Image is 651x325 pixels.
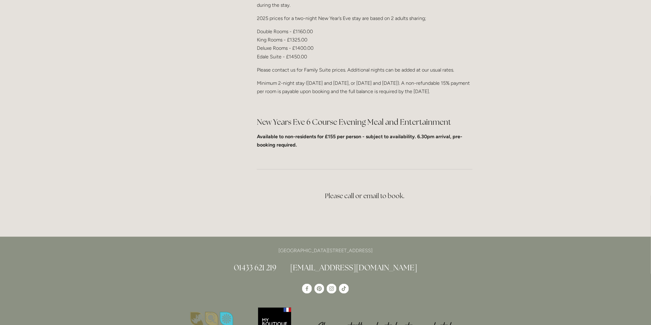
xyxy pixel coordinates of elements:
a: 01433 621 219 [234,263,276,273]
h2: New Years Eve 6 Course Evening Meal and Entertainment [257,117,473,127]
p: Please contact us for Family Suite prices. Additional nights can be added at our usual rates. [257,66,473,74]
a: Losehill House Hotel & Spa [302,284,312,294]
a: [EMAIL_ADDRESS][DOMAIN_NAME] [290,263,417,273]
a: TikTok [339,284,349,294]
p: Minimum 2-night stay ([DATE] and [DATE], or [DATE] and [DATE]). A non-refundable 15% payment per ... [257,79,473,96]
p: 2025 prices for a two-night New Year’s Eve stay are based on 2 adults sharing; [257,14,473,22]
p: [GEOGRAPHIC_DATA][STREET_ADDRESS] [178,247,473,255]
a: Pinterest [314,284,324,294]
a: Instagram [327,284,337,294]
h3: Please call or email to book. [257,190,473,202]
strong: Available to non-residents for £155 per person - subject to availability. 6.30pm arrival, pre-boo... [257,134,462,148]
p: Double Rooms - £1160.00 King Rooms - £1325.00 Deluxe Rooms - £1400.00 Edale Suite - £1450.00 [257,27,473,61]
